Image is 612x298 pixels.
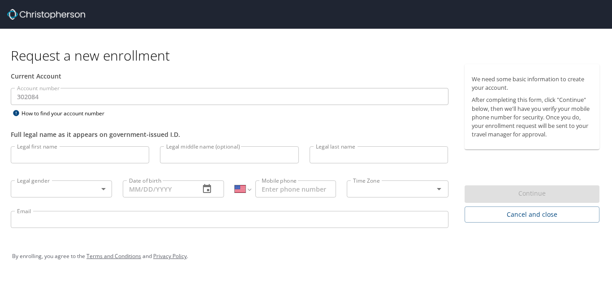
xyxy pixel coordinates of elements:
[11,108,123,119] div: How to find your account number
[472,96,593,139] p: After completing this form, click "Continue" below, then we'll have you verify your mobile phone ...
[472,75,593,92] p: We need some basic information to create your account.
[11,130,448,139] div: Full legal name as it appears on government-issued I.D.
[465,206,600,223] button: Cancel and close
[255,180,336,197] input: Enter phone number
[11,47,607,64] h1: Request a new enrollment
[153,252,187,260] a: Privacy Policy
[86,252,141,260] a: Terms and Conditions
[472,209,593,220] span: Cancel and close
[7,9,85,20] img: cbt logo
[433,183,445,195] button: Open
[12,245,600,267] div: By enrolling, you agree to the and .
[11,180,112,197] div: ​
[11,71,448,81] div: Current Account
[123,180,193,197] input: MM/DD/YYYY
